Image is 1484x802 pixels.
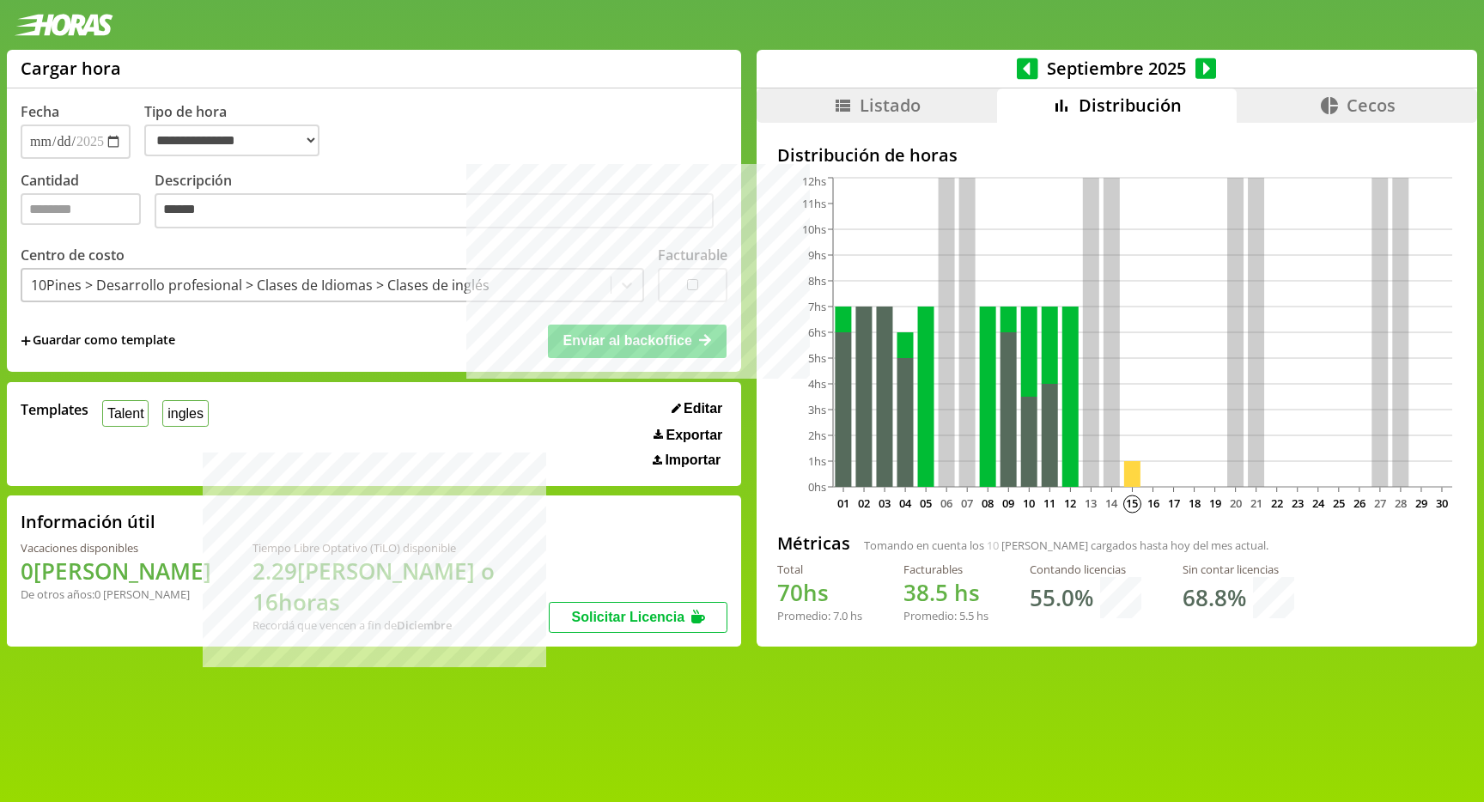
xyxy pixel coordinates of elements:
[802,196,826,211] tspan: 11hs
[1209,495,1221,511] text: 19
[21,246,125,264] label: Centro de costo
[1347,94,1396,117] span: Cecos
[1085,495,1097,511] text: 13
[252,540,549,556] div: Tiempo Libre Optativo (TiLO) disponible
[1030,562,1141,577] div: Contando licencias
[1230,495,1242,511] text: 20
[21,556,211,586] h1: 0 [PERSON_NAME]
[1374,495,1386,511] text: 27
[1292,495,1304,511] text: 23
[1271,495,1283,511] text: 22
[1146,495,1159,511] text: 16
[1079,94,1182,117] span: Distribución
[802,222,826,237] tspan: 10hs
[1167,495,1179,511] text: 17
[1030,582,1093,613] h1: 55.0 %
[21,586,211,602] div: De otros años: 0 [PERSON_NAME]
[1353,495,1365,511] text: 26
[959,608,974,623] span: 5.5
[808,376,826,392] tspan: 4hs
[777,143,1457,167] h2: Distribución de horas
[31,276,490,295] div: 10Pines > Desarrollo profesional > Clases de Idiomas > Clases de inglés
[808,247,826,263] tspan: 9hs
[903,608,988,623] div: Promedio: hs
[14,14,113,36] img: logotipo
[860,94,921,117] span: Listado
[1064,495,1076,511] text: 12
[808,325,826,340] tspan: 6hs
[666,428,723,443] span: Exportar
[1126,495,1138,511] text: 15
[808,402,826,417] tspan: 3hs
[21,540,211,556] div: Vacaciones disponibles
[21,171,155,234] label: Cantidad
[144,125,319,156] select: Tipo de hora
[648,427,727,444] button: Exportar
[777,532,850,555] h2: Métricas
[252,617,549,633] div: Recordá que vencen a fin de
[879,495,891,511] text: 03
[162,400,208,427] button: ingles
[658,246,727,264] label: Facturable
[1333,495,1345,511] text: 25
[665,453,721,468] span: Importar
[903,562,988,577] div: Facturables
[1250,495,1262,511] text: 21
[808,479,826,495] tspan: 0hs
[808,350,826,366] tspan: 5hs
[987,538,999,553] span: 10
[1002,495,1014,511] text: 09
[940,495,952,511] text: 06
[1312,495,1325,511] text: 24
[777,577,862,608] h1: hs
[666,400,728,417] button: Editar
[808,453,826,469] tspan: 1hs
[808,273,826,289] tspan: 8hs
[903,577,948,608] span: 38.5
[858,495,870,511] text: 02
[684,401,722,416] span: Editar
[903,577,988,608] h1: hs
[864,538,1268,553] span: Tomando en cuenta los [PERSON_NAME] cargados hasta hoy del mes actual.
[102,400,149,427] button: Talent
[397,617,452,633] b: Diciembre
[1183,582,1246,613] h1: 68.8 %
[155,171,727,234] label: Descripción
[563,333,692,348] span: Enviar al backoffice
[1415,495,1427,511] text: 29
[549,602,727,633] button: Solicitar Licencia
[833,608,848,623] span: 7.0
[837,495,849,511] text: 01
[21,331,175,350] span: +Guardar como template
[21,510,155,533] h2: Información útil
[155,193,714,229] textarea: Descripción
[1023,495,1035,511] text: 10
[1183,562,1294,577] div: Sin contar licencias
[920,495,932,511] text: 05
[982,495,994,511] text: 08
[777,577,803,608] span: 70
[21,331,31,350] span: +
[21,57,121,80] h1: Cargar hora
[1188,495,1200,511] text: 18
[1436,495,1448,511] text: 30
[808,299,826,314] tspan: 7hs
[777,562,862,577] div: Total
[1043,495,1055,511] text: 11
[1105,495,1118,511] text: 14
[21,400,88,419] span: Templates
[21,193,141,225] input: Cantidad
[1038,57,1195,80] span: Septiembre 2025
[808,428,826,443] tspan: 2hs
[571,610,684,624] span: Solicitar Licencia
[252,556,549,617] h1: 2.29 [PERSON_NAME] o 16 horas
[1395,495,1407,511] text: 28
[961,495,973,511] text: 07
[548,325,727,357] button: Enviar al backoffice
[777,608,862,623] div: Promedio: hs
[144,102,333,159] label: Tipo de hora
[899,495,912,511] text: 04
[21,102,59,121] label: Fecha
[802,173,826,189] tspan: 12hs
